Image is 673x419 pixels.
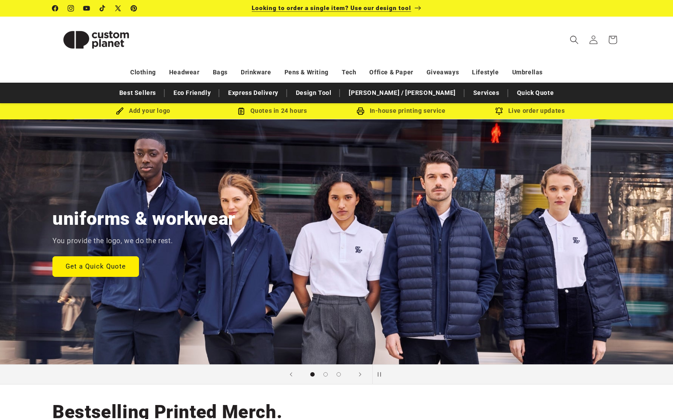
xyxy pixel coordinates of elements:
a: Design Tool [291,85,336,101]
a: Services [469,85,504,101]
div: Add your logo [79,105,208,116]
iframe: Chat Widget [629,377,673,419]
img: In-house printing [357,107,364,115]
button: Pause slideshow [372,365,392,384]
img: Custom Planet [52,20,140,59]
img: Order updates [495,107,503,115]
a: Drinkware [241,65,271,80]
span: Looking to order a single item? Use our design tool [252,4,411,11]
button: Load slide 1 of 3 [306,368,319,381]
a: Bags [213,65,228,80]
img: Brush Icon [116,107,124,115]
a: Quick Quote [513,85,559,101]
div: Live order updates [465,105,594,116]
a: Office & Paper [369,65,413,80]
div: Quotes in 24 hours [208,105,336,116]
button: Load slide 3 of 3 [332,368,345,381]
summary: Search [565,30,584,49]
a: Get a Quick Quote [52,256,139,276]
a: Express Delivery [224,85,283,101]
a: Tech [342,65,356,80]
a: Umbrellas [512,65,543,80]
a: Best Sellers [115,85,160,101]
button: Next slide [350,365,370,384]
a: Clothing [130,65,156,80]
button: Previous slide [281,365,301,384]
a: Lifestyle [472,65,499,80]
div: In-house printing service [336,105,465,116]
a: Giveaways [427,65,459,80]
p: You provide the logo, we do the rest. [52,235,173,248]
a: Eco Friendly [169,85,215,101]
h2: uniforms & workwear [52,207,236,230]
a: Headwear [169,65,200,80]
button: Load slide 2 of 3 [319,368,332,381]
a: [PERSON_NAME] / [PERSON_NAME] [344,85,460,101]
img: Order Updates Icon [237,107,245,115]
a: Pens & Writing [284,65,329,80]
a: Custom Planet [49,17,143,63]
